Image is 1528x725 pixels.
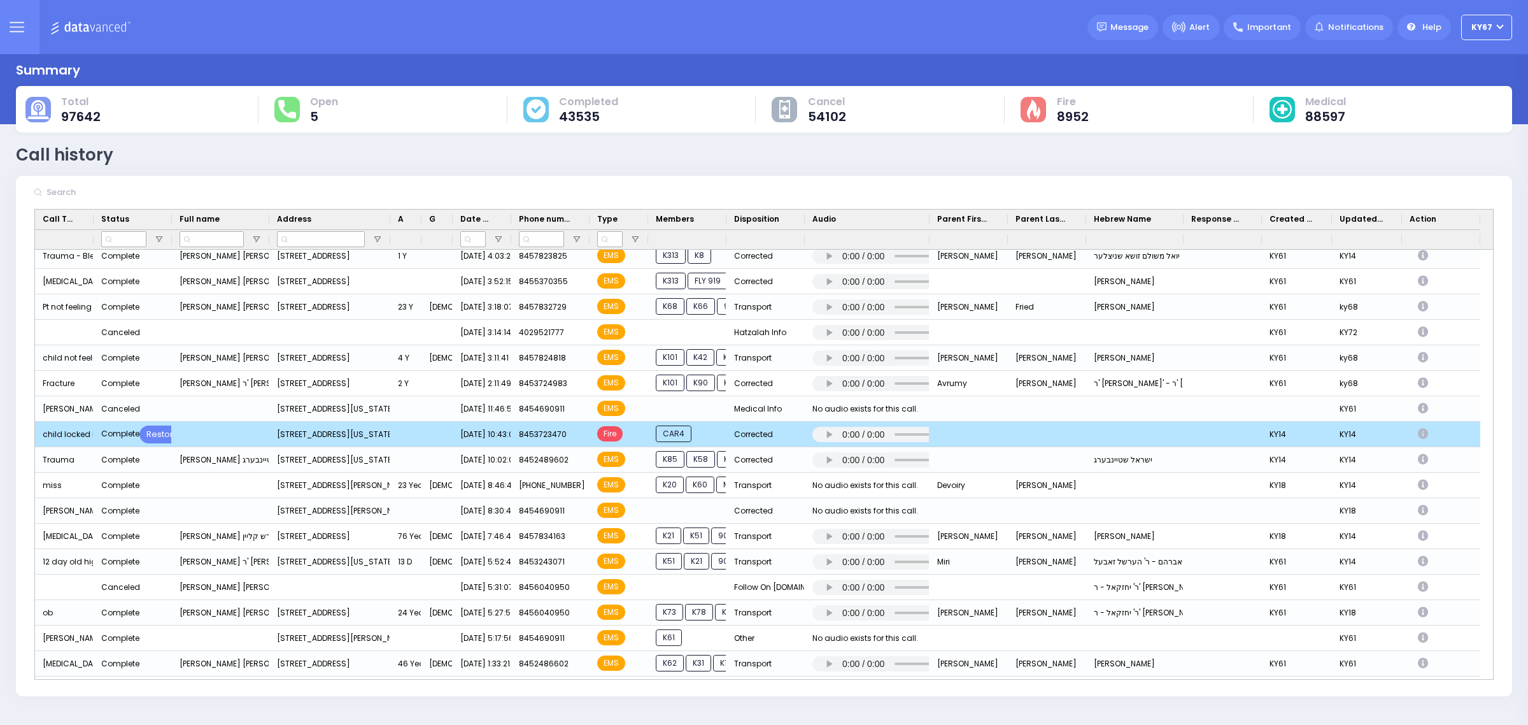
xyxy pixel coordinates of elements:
[421,294,453,320] div: [DEMOGRAPHIC_DATA]
[172,371,269,396] div: [PERSON_NAME] ר' [PERSON_NAME]' - [PERSON_NAME]
[1262,473,1332,498] div: KY18
[35,524,1480,549] div: Press SPACE to select this row.
[726,447,805,473] div: Corrected
[937,213,990,225] span: Parent First Name
[172,447,269,473] div: [PERSON_NAME] ישראל שטיינבערג
[172,345,269,371] div: [PERSON_NAME] [PERSON_NAME]
[1086,294,1184,320] div: [PERSON_NAME]
[1015,213,1068,225] span: Parent Last Name
[930,371,1008,396] div: Avrumy
[310,110,338,123] span: 5
[597,426,623,441] span: Fire
[269,651,390,677] div: [STREET_ADDRESS]
[421,651,453,677] div: [DEMOGRAPHIC_DATA]
[726,243,805,269] div: Corrected
[269,371,390,396] div: [STREET_ADDRESS]
[453,575,511,600] div: [DATE] 5:31:07 AM
[930,345,1008,371] div: [PERSON_NAME]
[1008,549,1086,575] div: [PERSON_NAME]
[453,677,511,702] div: [DATE] 12:34:14 AM
[1262,549,1332,575] div: KY61
[101,299,139,315] div: Complete
[453,626,511,651] div: [DATE] 5:17:56 AM
[597,503,625,518] span: EMS
[717,451,746,468] span: K90
[421,473,453,498] div: [DEMOGRAPHIC_DATA]
[716,477,744,493] span: M16
[519,429,567,440] span: 8453723470
[453,447,511,473] div: [DATE] 10:02:07 AM
[1471,22,1492,33] span: KY67
[1332,396,1402,422] div: KY61
[1027,99,1040,120] img: fire-cause.svg
[390,473,421,498] div: 23 Year
[35,549,94,575] div: 12 day old high fiver
[453,473,511,498] div: [DATE] 8:46:46 AM
[1247,21,1291,34] span: Important
[101,452,139,468] div: Complete
[50,19,135,35] img: Logo
[101,350,139,366] div: Complete
[101,426,139,443] div: Complete
[35,600,94,626] div: ob
[453,498,511,524] div: [DATE] 8:30:41 AM
[1086,575,1184,600] div: ר' יחזקאל - ר' [PERSON_NAME] בענעט
[1328,21,1383,34] span: Notifications
[597,350,625,365] span: EMS
[453,549,511,575] div: [DATE] 5:52:47 AM
[460,213,493,225] span: Date & Time
[686,477,714,493] span: K60
[519,531,565,542] span: 8457834163
[1008,294,1086,320] div: Fried
[1008,677,1086,702] div: [PERSON_NAME]
[43,213,76,225] span: Call Type
[930,243,1008,269] div: [PERSON_NAME]
[35,396,1480,422] div: Press SPACE to select this row.
[35,524,94,549] div: [MEDICAL_DATA]
[1086,345,1184,371] div: [PERSON_NAME]
[35,447,94,473] div: Trauma
[1008,243,1086,269] div: [PERSON_NAME]
[519,454,569,465] span: 8452489602
[1191,213,1244,225] span: Response Agent
[35,447,1480,473] div: Press SPACE to select this row.
[1305,96,1346,108] span: Medical
[1305,110,1346,123] span: 88597
[139,426,186,443] div: Restore
[1332,243,1402,269] div: KY14
[390,294,421,320] div: 23 Y
[597,477,625,492] span: EMS
[35,269,1480,294] div: Press SPACE to select this row.
[808,96,846,108] span: Cancel
[1332,294,1402,320] div: ky68
[390,549,421,575] div: 13 D
[172,243,269,269] div: [PERSON_NAME] [PERSON_NAME] יואל משולם זושא שניצלער
[1262,243,1332,269] div: KY61
[101,477,139,494] div: Complete
[453,651,511,677] div: [DATE] 1:33:21 AM
[597,248,625,263] span: EMS
[726,524,805,549] div: Transport
[1008,651,1086,677] div: [PERSON_NAME]
[726,575,805,600] div: Follow On [DOMAIN_NAME]
[453,396,511,422] div: [DATE] 11:46:56 AM
[180,213,220,225] span: Full name
[1262,345,1332,371] div: KY61
[269,626,390,651] div: [STREET_ADDRESS][PERSON_NAME][PERSON_NAME][US_STATE]
[1332,473,1402,498] div: KY14
[460,231,486,247] input: Date & Time Filter Input
[1008,345,1086,371] div: [PERSON_NAME]
[390,345,421,371] div: 4 Y
[930,473,1008,498] div: Devoiry
[726,396,805,422] div: Medical Info
[421,677,453,702] div: [DEMOGRAPHIC_DATA]
[1332,626,1402,651] div: KY61
[734,213,779,225] span: Disposition
[278,100,296,118] img: total-response.svg
[251,234,262,245] button: Open Filter Menu
[519,213,572,225] span: Phone number
[630,234,640,245] button: Open Filter Menu
[390,524,421,549] div: 76 Year
[1332,524,1402,549] div: KY14
[27,100,49,119] img: total-cause.svg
